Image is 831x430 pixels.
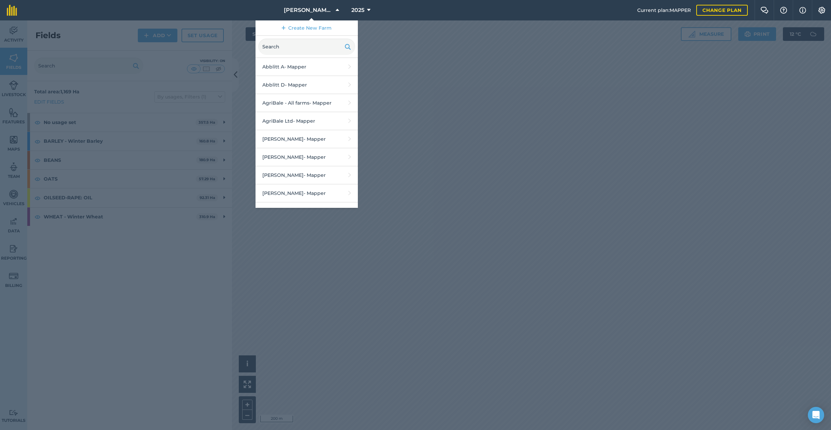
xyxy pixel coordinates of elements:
[808,407,824,423] div: Open Intercom Messenger
[256,20,358,36] a: Create New Farm
[256,76,358,94] a: Abblitt D- Mapper
[256,202,358,220] a: Berrys- Mapper
[351,6,364,14] span: 2025
[256,130,358,148] a: [PERSON_NAME]- Mapper
[818,7,826,14] img: A cog icon
[799,6,806,14] img: svg+xml;base64,PHN2ZyB4bWxucz0iaHR0cDovL3d3dy53My5vcmcvMjAwMC9zdmciIHdpZHRoPSIxNyIgaGVpZ2h0PSIxNy...
[256,112,358,130] a: AgriBale Ltd- Mapper
[284,6,333,14] span: [PERSON_NAME] C
[256,184,358,202] a: [PERSON_NAME]- Mapper
[7,5,17,16] img: fieldmargin Logo
[345,43,351,51] img: svg+xml;base64,PHN2ZyB4bWxucz0iaHR0cDovL3d3dy53My5vcmcvMjAwMC9zdmciIHdpZHRoPSIxOSIgaGVpZ2h0PSIyNC...
[256,148,358,166] a: [PERSON_NAME]- Mapper
[760,7,769,14] img: Two speech bubbles overlapping with the left bubble in the forefront
[256,58,358,76] a: Abblitt A- Mapper
[256,94,358,112] a: AgriBale - All farms- Mapper
[779,7,788,14] img: A question mark icon
[696,5,748,16] a: Change plan
[637,6,691,14] span: Current plan : MAPPER
[256,166,358,184] a: [PERSON_NAME]- Mapper
[258,39,355,55] input: Search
